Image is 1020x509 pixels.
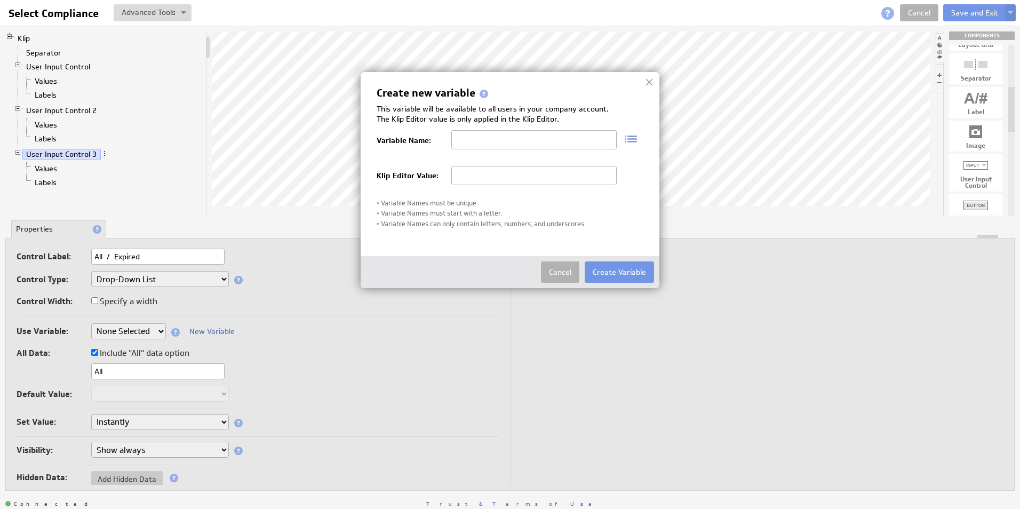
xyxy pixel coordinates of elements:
label: Klip Editor Value: [377,171,451,181]
h3: Create new variable [377,88,643,99]
div: This variable will be available to all users in your company account. [377,104,643,115]
button: Cancel [541,261,579,283]
label: Variable Name: [377,130,451,146]
div: The Klip Editor value is only applied in the Klip Editor. [377,114,643,125]
div: • Variable Names must be unique. • Variable Names must start with a letter. • Variable Names can ... [377,198,643,229]
img: Existing Variable Names [617,130,637,147]
button: Create Variable [585,261,654,283]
